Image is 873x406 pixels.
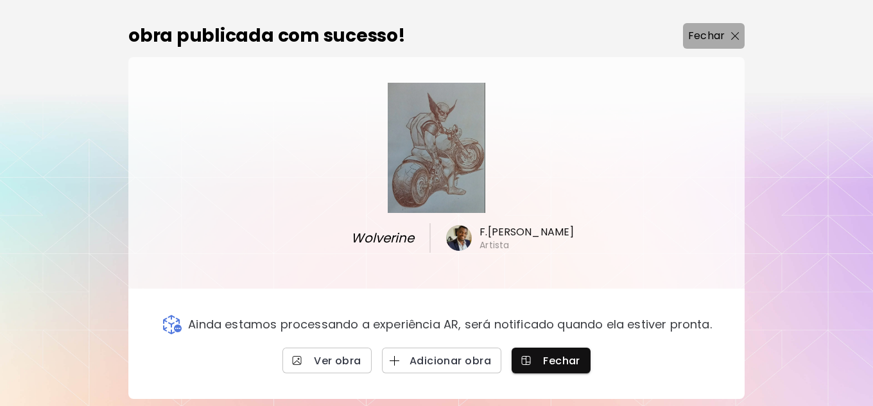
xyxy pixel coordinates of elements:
h2: obra publicada com sucesso! [128,22,406,49]
a: Ver obra [282,348,372,373]
span: Fechar [522,354,580,368]
h6: F.[PERSON_NAME] [480,225,574,239]
button: Adicionar obra [382,348,501,373]
span: Ver obra [293,354,361,368]
img: large.webp [388,83,486,213]
h6: Artista [480,239,509,251]
button: Fechar [512,348,591,373]
span: Wolverine [325,228,415,248]
p: Ainda estamos processando a experiência AR, será notificado quando ela estiver pronta. [188,317,712,332]
span: Adicionar obra [392,354,491,368]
